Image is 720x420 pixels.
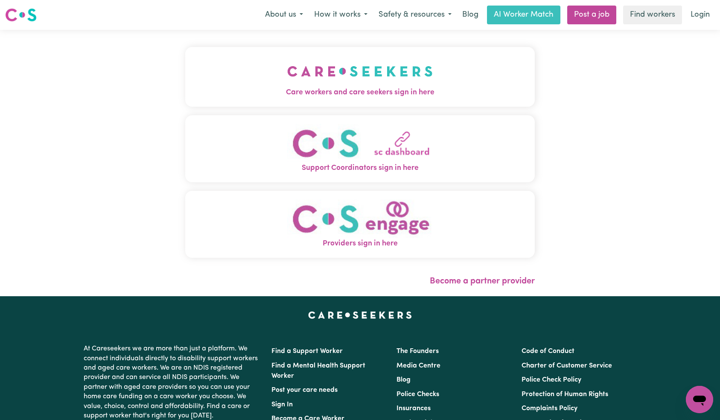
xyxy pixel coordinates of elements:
a: Blog [457,6,484,24]
a: Police Check Policy [522,376,581,383]
span: Support Coordinators sign in here [185,163,535,174]
a: Login [685,6,715,24]
a: Become a partner provider [430,277,535,286]
a: Post your care needs [271,387,338,394]
iframe: Button to launch messaging window [686,386,713,413]
a: Complaints Policy [522,405,577,412]
a: Find a Support Worker [271,348,343,355]
a: Insurances [396,405,431,412]
button: Safety & resources [373,6,457,24]
a: Find a Mental Health Support Worker [271,362,365,379]
a: Post a job [567,6,616,24]
img: Careseekers logo [5,7,37,23]
a: Code of Conduct [522,348,574,355]
button: About us [259,6,309,24]
span: Care workers and care seekers sign in here [185,87,535,98]
button: Care workers and care seekers sign in here [185,47,535,107]
button: Providers sign in here [185,191,535,258]
a: Careseekers logo [5,5,37,25]
a: Media Centre [396,362,440,369]
a: Find workers [623,6,682,24]
a: Sign In [271,401,293,408]
button: Support Coordinators sign in here [185,115,535,182]
a: Protection of Human Rights [522,391,608,398]
a: Police Checks [396,391,439,398]
button: How it works [309,6,373,24]
a: Charter of Customer Service [522,362,612,369]
a: Careseekers home page [308,312,412,318]
span: Providers sign in here [185,238,535,249]
a: The Founders [396,348,439,355]
a: Blog [396,376,411,383]
a: AI Worker Match [487,6,560,24]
